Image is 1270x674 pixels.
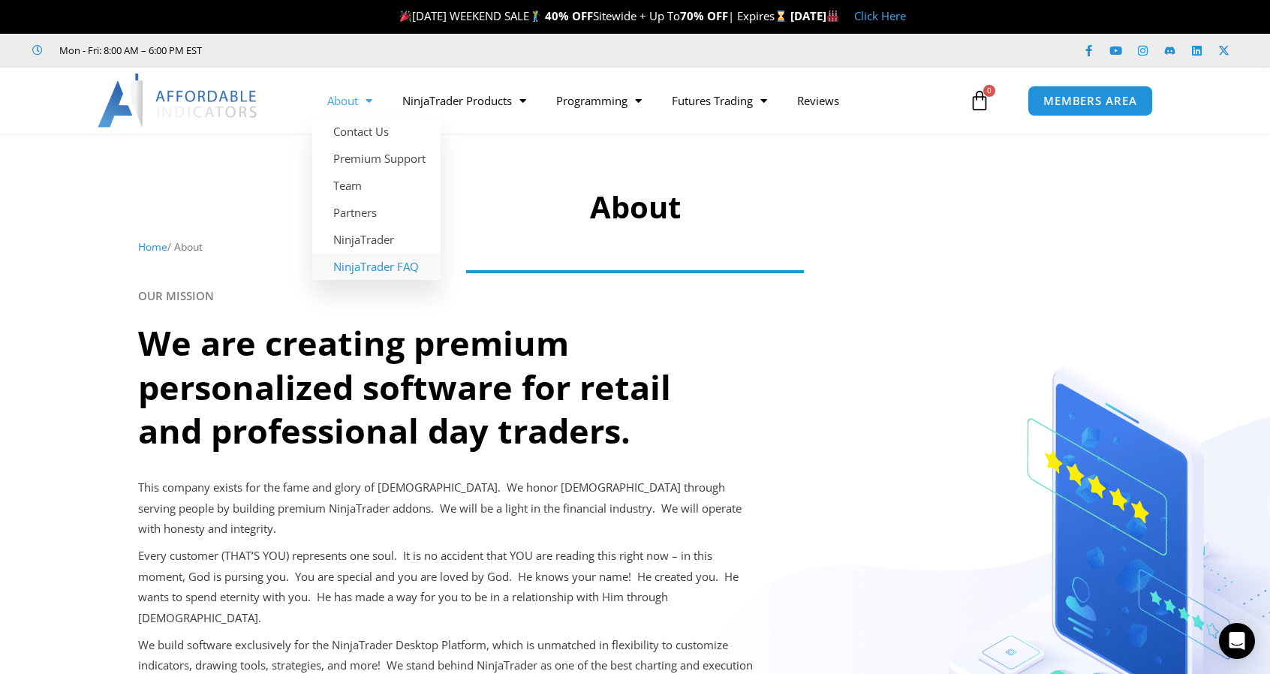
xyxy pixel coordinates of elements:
a: Team [312,172,441,199]
a: Programming [541,83,657,118]
h2: We are creating premium personalized software for retail and professional day traders. [138,321,735,453]
span: MEMBERS AREA [1043,95,1137,107]
a: Click Here [854,8,906,23]
img: 🏌️‍♂️ [530,11,541,22]
nav: Breadcrumb [138,237,1133,257]
a: MEMBERS AREA [1028,86,1153,116]
img: 🎉 [400,11,411,22]
a: NinjaTrader FAQ [312,253,441,280]
span: Mon - Fri: 8:00 AM – 6:00 PM EST [56,41,202,59]
div: Open Intercom Messenger [1219,623,1255,659]
img: 🏭 [827,11,838,22]
iframe: Customer reviews powered by Trustpilot [223,43,448,58]
a: Premium Support [312,145,441,172]
a: 0 [946,79,1013,122]
img: LogoAI | Affordable Indicators – NinjaTrader [98,74,259,128]
p: This company exists for the fame and glory of [DEMOGRAPHIC_DATA]. We honor [DEMOGRAPHIC_DATA] thr... [138,477,757,540]
img: ⌛ [775,11,787,22]
a: NinjaTrader [312,226,441,253]
h1: About [138,186,1133,228]
a: About [312,83,387,118]
ul: About [312,118,441,280]
a: Futures Trading [657,83,782,118]
a: Partners [312,199,441,226]
strong: 70% OFF [680,8,728,23]
a: Reviews [782,83,854,118]
a: NinjaTrader Products [387,83,541,118]
p: Every customer (THAT’S YOU) represents one soul. It is no accident that YOU are reading this righ... [138,546,757,629]
span: 0 [983,85,995,97]
a: Contact Us [312,118,441,145]
span: [DATE] WEEKEND SALE Sitewide + Up To | Expires [396,8,790,23]
a: Home [138,239,167,254]
strong: [DATE] [790,8,839,23]
h6: OUR MISSION [138,289,1133,303]
nav: Menu [312,83,965,118]
strong: 40% OFF [545,8,593,23]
